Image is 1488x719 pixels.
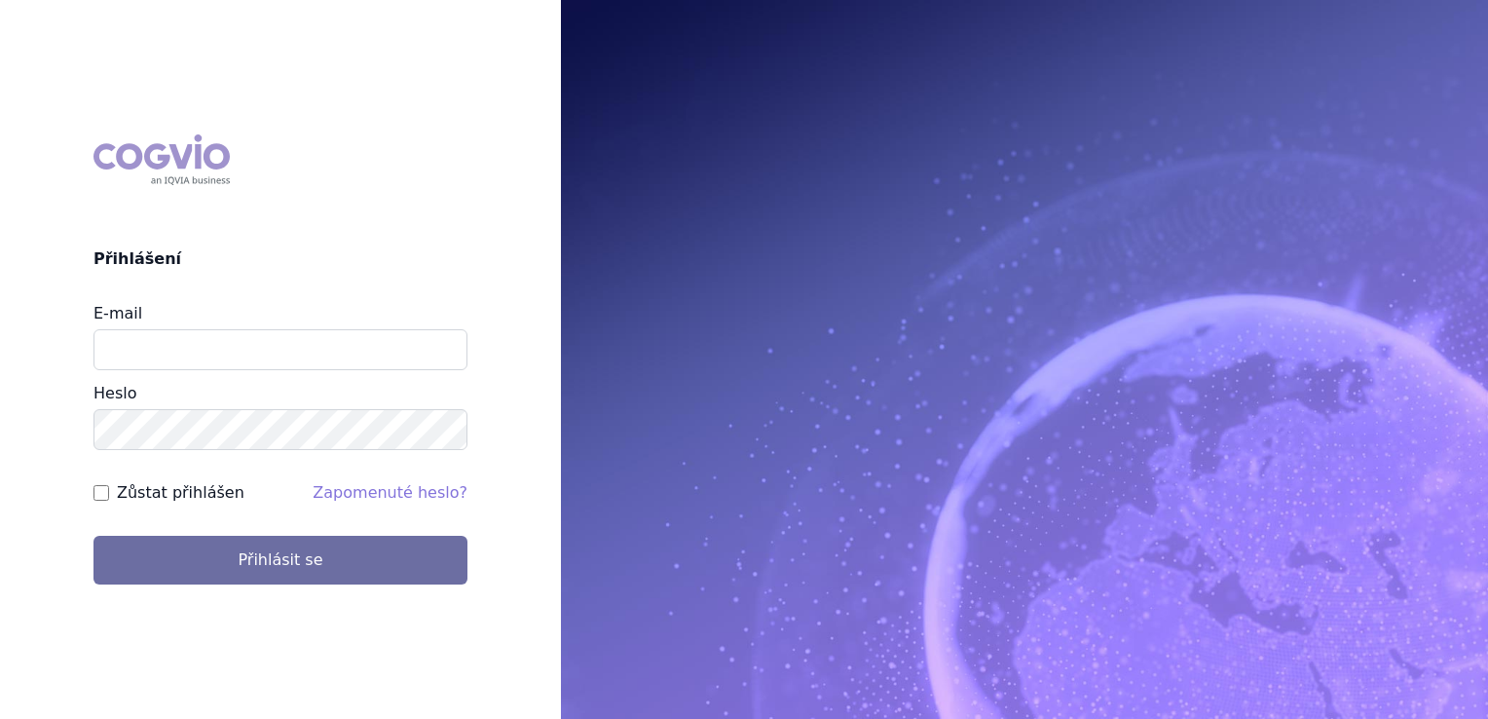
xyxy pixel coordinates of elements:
h2: Přihlášení [93,247,467,271]
label: E-mail [93,304,142,322]
label: Zůstat přihlášen [117,481,244,505]
a: Zapomenuté heslo? [313,483,467,502]
div: COGVIO [93,134,230,185]
button: Přihlásit se [93,536,467,585]
label: Heslo [93,384,136,402]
